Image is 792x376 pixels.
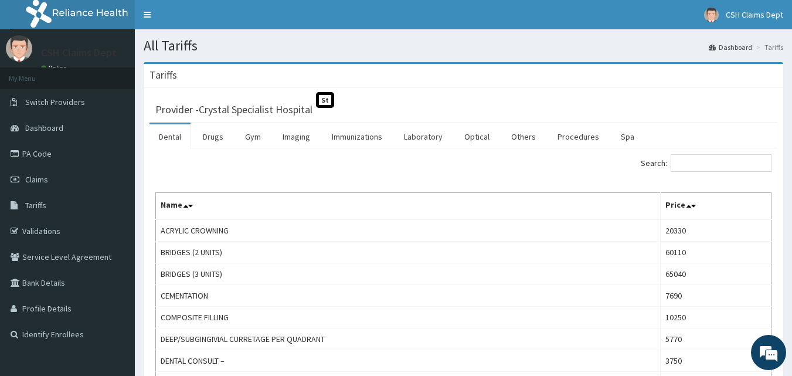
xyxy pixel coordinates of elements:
a: Others [502,124,545,149]
td: 3750 [660,350,771,372]
a: Online [41,64,69,72]
span: Claims [25,174,48,185]
h3: Tariffs [149,70,177,80]
span: Switch Providers [25,97,85,107]
td: ACRYLIC CROWNING [156,219,661,242]
td: 5770 [660,328,771,350]
input: Search: [671,154,771,172]
td: COMPOSITE FILLING [156,307,661,328]
li: Tariffs [753,42,783,52]
span: St [316,92,334,108]
a: Gym [236,124,270,149]
a: Spa [611,124,644,149]
p: CSH Claims Dept [41,48,117,58]
a: Dashboard [709,42,752,52]
a: Procedures [548,124,609,149]
a: Laboratory [395,124,452,149]
td: DEEP/SUBGINGIVIAL CURRETAGE PER QUADRANT [156,328,661,350]
td: BRIDGES (2 UNITS) [156,242,661,263]
label: Search: [641,154,771,172]
td: 20330 [660,219,771,242]
a: Drugs [193,124,233,149]
td: BRIDGES (3 UNITS) [156,263,661,285]
td: 10250 [660,307,771,328]
a: Immunizations [322,124,392,149]
a: Dental [149,124,191,149]
td: DENTAL CONSULT – [156,350,661,372]
th: Name [156,193,661,220]
h1: All Tariffs [144,38,783,53]
td: 65040 [660,263,771,285]
a: Optical [455,124,499,149]
span: Tariffs [25,200,46,211]
a: Imaging [273,124,319,149]
th: Price [660,193,771,220]
span: Dashboard [25,123,63,133]
h3: Provider - Crystal Specialist Hospital [155,104,312,115]
img: User Image [704,8,719,22]
img: User Image [6,35,32,62]
span: CSH Claims Dept [726,9,783,20]
td: 7690 [660,285,771,307]
td: 60110 [660,242,771,263]
td: CEMENTATION [156,285,661,307]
